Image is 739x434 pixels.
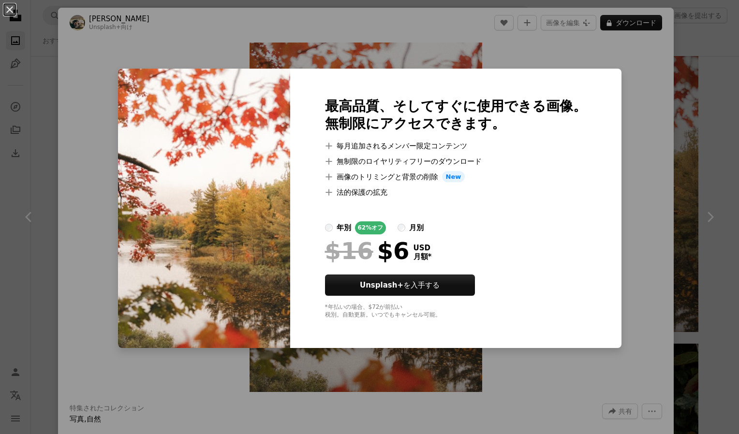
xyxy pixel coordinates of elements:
[398,224,405,231] input: 月別
[325,238,410,263] div: $6
[325,156,587,167] li: 無制限のロイヤリティフリーのダウンロード
[337,222,351,233] div: 年別
[325,275,475,296] button: Unsplash+を入手する
[325,238,373,263] span: $16
[325,187,587,198] li: 法的保護の拡充
[325,304,587,319] div: *年払いの場合、 $72 が前払い 税別。自動更新。いつでもキャンセル可能。
[409,222,424,233] div: 月別
[325,98,587,132] h2: 最高品質、そしてすぐに使用できる画像。 無制限にアクセスできます。
[118,69,290,348] img: premium_photo-1665772801153-7fb1e433d0e5
[355,221,386,234] div: 62% オフ
[325,171,587,183] li: 画像のトリミングと背景の削除
[360,281,403,289] strong: Unsplash+
[325,224,333,231] input: 年別62%オフ
[442,171,465,183] span: New
[325,140,587,152] li: 毎月追加されるメンバー限定コンテンツ
[414,244,432,252] span: USD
